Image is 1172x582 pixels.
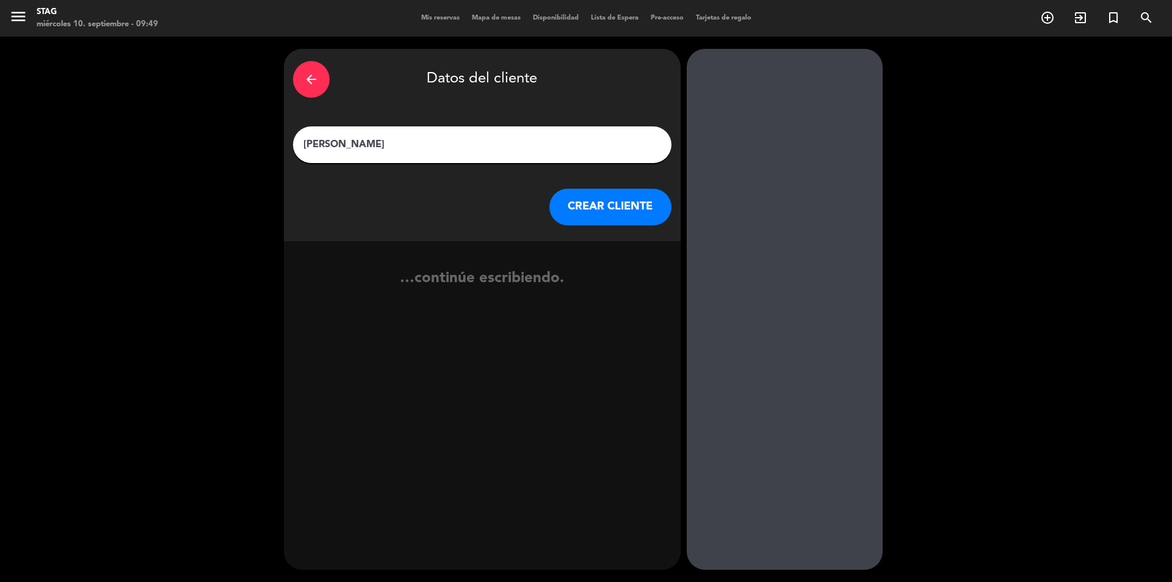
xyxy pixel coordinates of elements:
div: Datos del cliente [293,58,671,101]
i: search [1139,10,1154,25]
span: Disponibilidad [527,15,585,21]
button: menu [9,7,27,30]
span: Tarjetas de regalo [690,15,758,21]
span: Mapa de mesas [466,15,527,21]
input: Escriba nombre, correo electrónico o número de teléfono... [302,136,662,153]
div: miércoles 10. septiembre - 09:49 [37,18,158,31]
div: …continúe escribiendo. [284,267,681,313]
span: Pre-acceso [645,15,690,21]
i: menu [9,7,27,26]
i: add_circle_outline [1040,10,1055,25]
i: exit_to_app [1073,10,1088,25]
span: Lista de Espera [585,15,645,21]
span: Mis reservas [415,15,466,21]
button: CREAR CLIENTE [549,189,671,225]
i: turned_in_not [1106,10,1121,25]
div: STAG [37,6,158,18]
i: arrow_back [304,72,319,87]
